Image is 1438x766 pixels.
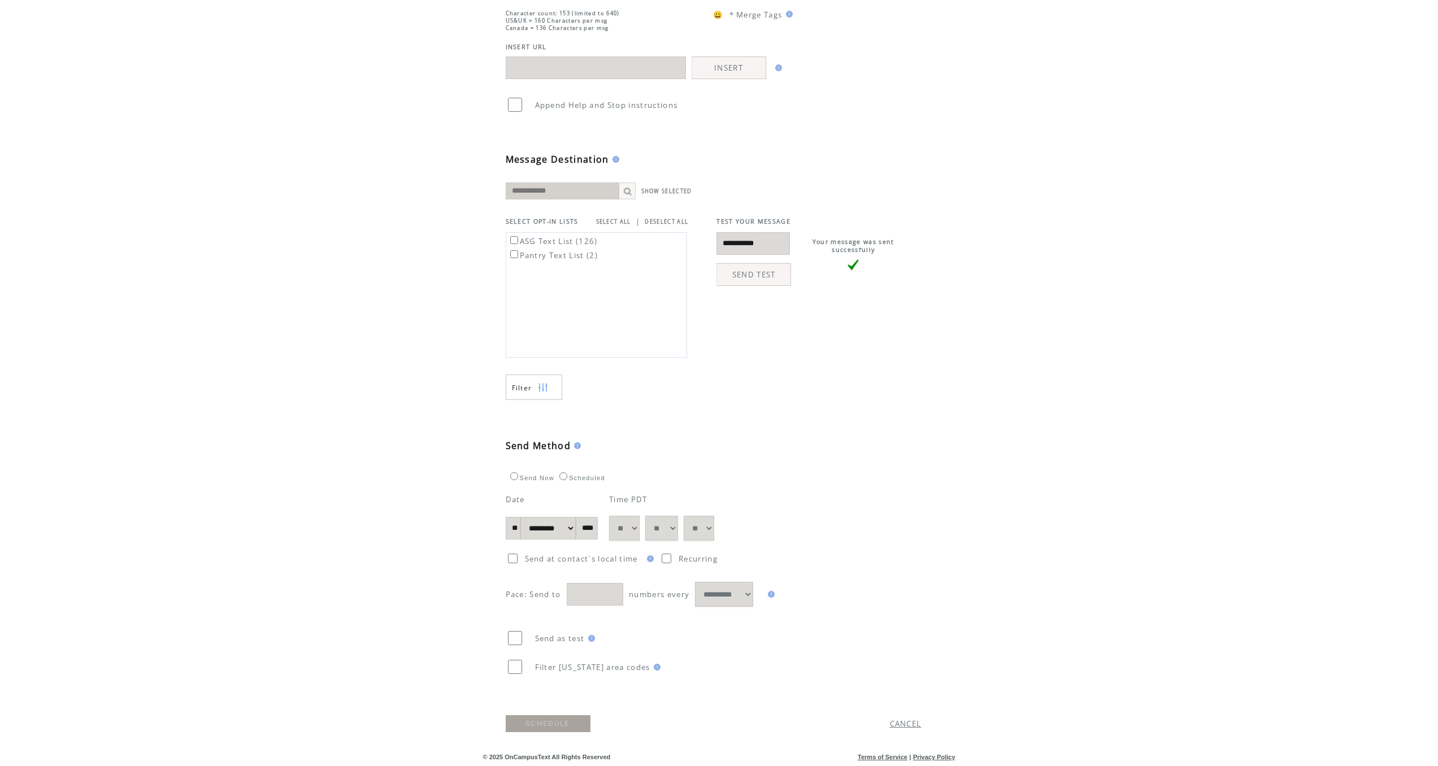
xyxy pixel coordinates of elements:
input: Send Now [510,472,518,480]
span: Recurring [679,554,718,564]
img: help.gif [644,555,654,562]
a: Privacy Policy [913,754,955,760]
span: © 2025 OnCampusText All Rights Reserved [483,754,611,760]
img: help.gif [571,442,581,449]
input: ASG Text List (126) [510,236,518,244]
a: CANCEL [890,719,922,729]
a: DESELECT ALL [645,218,688,225]
span: Date [506,494,525,504]
label: Pantry Text List (2) [508,250,598,260]
span: numbers every [629,589,689,599]
img: help.gif [783,11,793,18]
input: Pantry Text List (2) [510,250,518,258]
a: Filter [506,375,562,400]
span: INSERT URL [506,43,547,51]
span: 😀 [713,10,723,20]
img: help.gif [585,635,595,642]
label: Scheduled [557,475,605,481]
span: Message Destination [506,153,609,166]
span: US&UK = 160 Characters per msg [506,17,608,24]
span: * Merge Tags [729,10,783,20]
a: INSERT [692,56,766,79]
span: Show filters [512,383,532,393]
span: Append Help and Stop instructions [535,100,678,110]
img: filters.png [538,375,548,401]
span: Send Method [506,439,571,452]
img: help.gif [650,664,661,671]
span: Pace: Send to [506,589,561,599]
label: Send Now [507,475,554,481]
span: Character count: 153 (limited to 640) [506,10,620,17]
label: ASG Text List (126) [508,236,598,246]
span: Time PDT [609,494,648,504]
a: SHOW SELECTED [641,188,692,195]
img: help.gif [764,591,775,598]
a: Terms of Service [858,754,907,760]
span: Filter [US_STATE] area codes [535,662,650,672]
a: SCHEDULE [506,715,590,732]
span: SELECT OPT-IN LISTS [506,217,579,225]
span: | [636,216,640,227]
input: Scheduled [559,472,567,480]
img: vLarge.png [848,259,859,271]
a: SEND TEST [716,263,791,286]
span: | [909,754,911,760]
span: TEST YOUR MESSAGE [716,217,790,225]
img: help.gif [609,156,619,163]
img: help.gif [772,64,782,71]
span: Your message was sent successfully [813,238,894,254]
span: Canada = 136 Characters per msg [506,24,609,32]
span: Send as test [535,633,585,643]
a: SELECT ALL [596,218,631,225]
span: Send at contact`s local time [525,554,638,564]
